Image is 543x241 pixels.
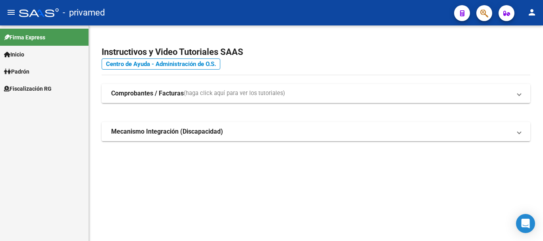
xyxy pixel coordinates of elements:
[63,4,105,21] span: - privamed
[102,45,530,60] h2: Instructivos y Video Tutoriales SAAS
[516,214,535,233] div: Open Intercom Messenger
[102,58,220,70] a: Centro de Ayuda - Administración de O.S.
[111,89,184,98] strong: Comprobantes / Facturas
[102,84,530,103] mat-expansion-panel-header: Comprobantes / Facturas(haga click aquí para ver los tutoriales)
[4,33,45,42] span: Firma Express
[4,84,52,93] span: Fiscalización RG
[102,122,530,141] mat-expansion-panel-header: Mecanismo Integración (Discapacidad)
[184,89,285,98] span: (haga click aquí para ver los tutoriales)
[4,50,24,59] span: Inicio
[4,67,29,76] span: Padrón
[6,8,16,17] mat-icon: menu
[527,8,537,17] mat-icon: person
[111,127,223,136] strong: Mecanismo Integración (Discapacidad)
